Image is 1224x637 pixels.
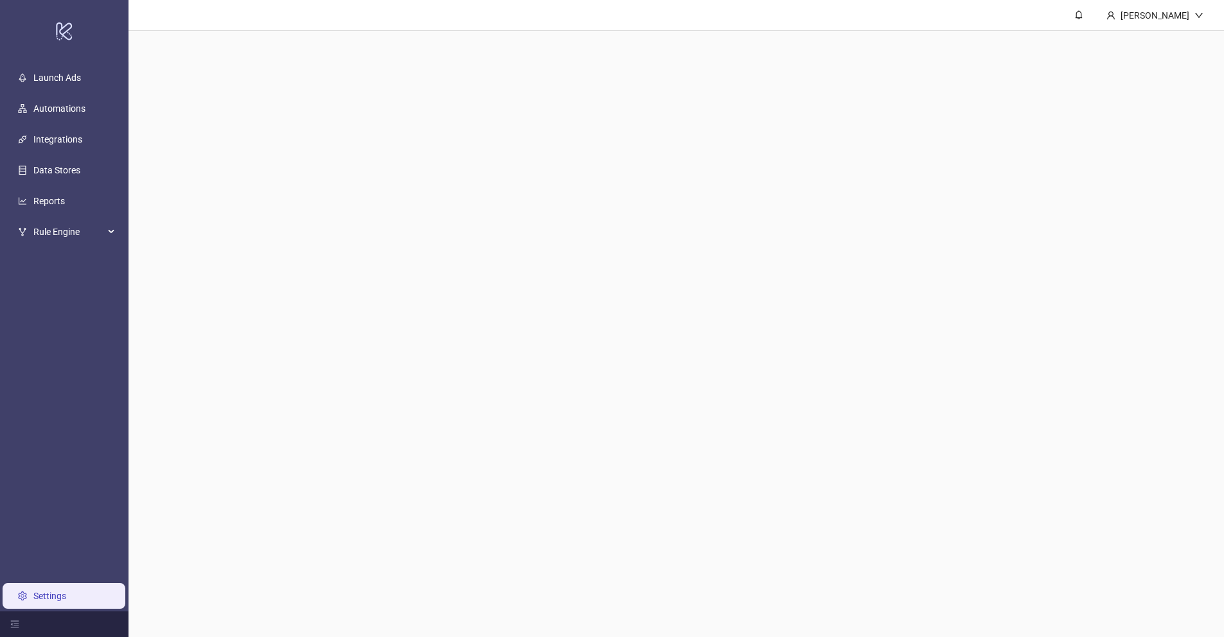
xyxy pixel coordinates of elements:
a: Automations [33,103,85,114]
a: Launch Ads [33,73,81,83]
span: user [1106,11,1115,20]
span: down [1194,11,1203,20]
span: fork [18,227,27,236]
a: Settings [33,591,66,601]
span: menu-fold [10,620,19,629]
a: Data Stores [33,165,80,175]
div: [PERSON_NAME] [1115,8,1194,22]
span: bell [1074,10,1083,19]
span: Rule Engine [33,219,104,245]
a: Integrations [33,134,82,144]
a: Reports [33,196,65,206]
